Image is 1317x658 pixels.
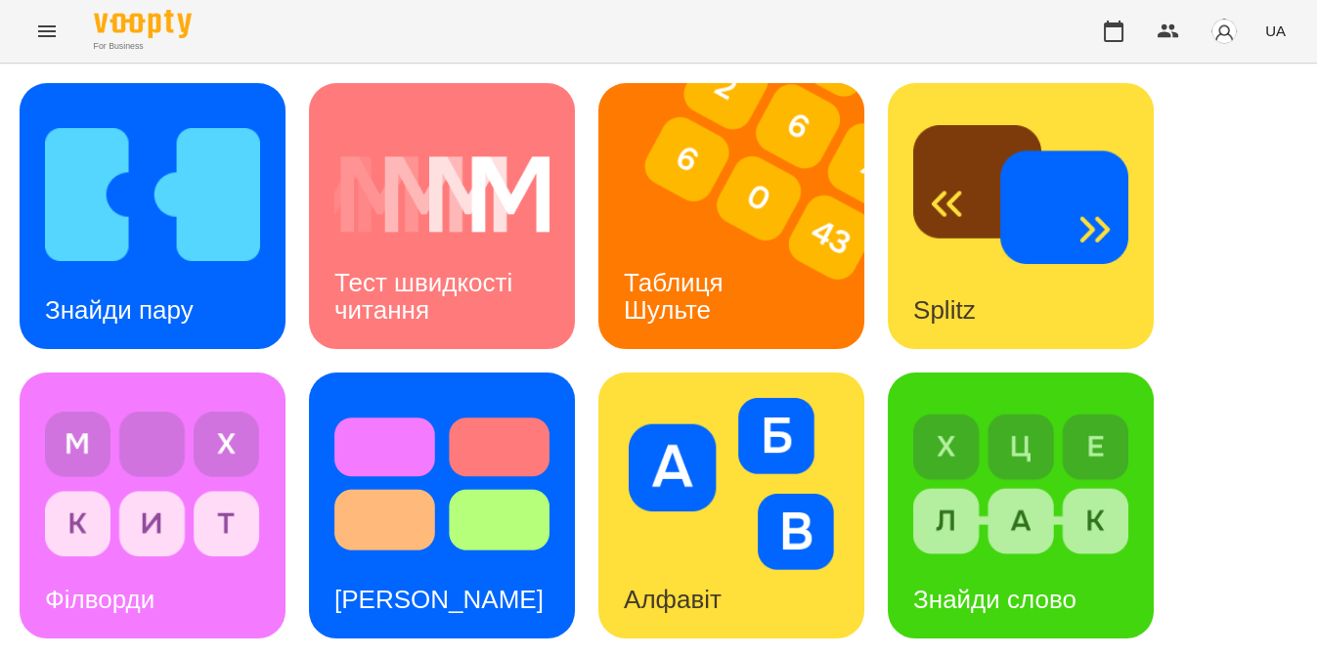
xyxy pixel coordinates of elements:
a: Тест швидкості читанняТест швидкості читання [309,83,575,349]
img: Знайди слово [913,398,1128,570]
span: For Business [94,40,192,53]
a: ФілвордиФілворди [20,373,285,638]
img: Знайди пару [45,109,260,281]
a: Таблиця ШультеТаблиця Шульте [598,83,864,349]
img: Тест швидкості читання [334,109,549,281]
img: Алфавіт [624,398,839,570]
img: avatar_s.png [1210,18,1238,45]
a: Знайди словоЗнайди слово [888,373,1154,638]
h3: [PERSON_NAME] [334,585,544,614]
button: Menu [23,8,70,55]
img: Таблиця Шульте [598,83,889,349]
h3: Знайди слово [913,585,1076,614]
a: Знайди паруЗнайди пару [20,83,285,349]
h3: Алфавіт [624,585,722,614]
span: UA [1265,21,1286,41]
button: UA [1257,13,1294,49]
img: Voopty Logo [94,10,192,38]
img: Splitz [913,109,1128,281]
h3: Знайди пару [45,295,194,325]
h3: Філворди [45,585,154,614]
h3: Splitz [913,295,976,325]
img: Філворди [45,398,260,570]
a: АлфавітАлфавіт [598,373,864,638]
a: Тест Струпа[PERSON_NAME] [309,373,575,638]
h3: Таблиця Шульте [624,268,730,324]
a: SplitzSplitz [888,83,1154,349]
img: Тест Струпа [334,398,549,570]
h3: Тест швидкості читання [334,268,519,324]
